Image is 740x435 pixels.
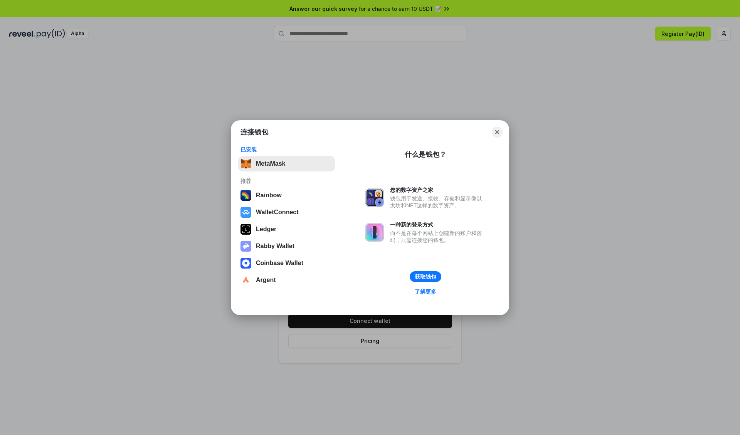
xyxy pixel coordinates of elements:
[390,230,486,244] div: 而不是在每个网站上创建新的账户和密码，只需连接您的钱包。
[405,150,446,159] div: 什么是钱包？
[238,255,335,271] button: Coinbase Wallet
[238,156,335,171] button: MetaMask
[240,128,268,137] h1: 连接钱包
[240,146,333,153] div: 已安装
[410,287,441,297] a: 了解更多
[256,209,299,216] div: WalletConnect
[390,186,486,193] div: 您的数字资产之家
[240,178,333,185] div: 推荐
[410,271,441,282] button: 获取钱包
[238,188,335,203] button: Rainbow
[240,241,251,252] img: svg+xml,%3Csvg%20xmlns%3D%22http%3A%2F%2Fwww.w3.org%2F2000%2Fsvg%22%20fill%3D%22none%22%20viewBox...
[390,221,486,228] div: 一种新的登录方式
[256,243,294,250] div: Rabby Wallet
[256,226,276,233] div: Ledger
[256,260,303,267] div: Coinbase Wallet
[365,188,384,207] img: svg+xml,%3Csvg%20xmlns%3D%22http%3A%2F%2Fwww.w3.org%2F2000%2Fsvg%22%20fill%3D%22none%22%20viewBox...
[256,277,276,284] div: Argent
[238,222,335,237] button: Ledger
[492,127,503,138] button: Close
[415,288,436,295] div: 了解更多
[240,158,251,169] img: svg+xml,%3Csvg%20fill%3D%22none%22%20height%3D%2233%22%20viewBox%3D%220%200%2035%2033%22%20width%...
[240,275,251,286] img: svg+xml,%3Csvg%20width%3D%2228%22%20height%3D%2228%22%20viewBox%3D%220%200%2028%2028%22%20fill%3D...
[240,224,251,235] img: svg+xml,%3Csvg%20xmlns%3D%22http%3A%2F%2Fwww.w3.org%2F2000%2Fsvg%22%20width%3D%2228%22%20height%3...
[390,195,486,209] div: 钱包用于发送、接收、存储和显示像以太坊和NFT这样的数字资产。
[240,258,251,269] img: svg+xml,%3Csvg%20width%3D%2228%22%20height%3D%2228%22%20viewBox%3D%220%200%2028%2028%22%20fill%3D...
[240,190,251,201] img: svg+xml,%3Csvg%20width%3D%22120%22%20height%3D%22120%22%20viewBox%3D%220%200%20120%20120%22%20fil...
[238,205,335,220] button: WalletConnect
[256,160,285,167] div: MetaMask
[238,272,335,288] button: Argent
[365,223,384,242] img: svg+xml,%3Csvg%20xmlns%3D%22http%3A%2F%2Fwww.w3.org%2F2000%2Fsvg%22%20fill%3D%22none%22%20viewBox...
[240,207,251,218] img: svg+xml,%3Csvg%20width%3D%2228%22%20height%3D%2228%22%20viewBox%3D%220%200%2028%2028%22%20fill%3D...
[256,192,282,199] div: Rainbow
[415,273,436,280] div: 获取钱包
[238,238,335,254] button: Rabby Wallet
